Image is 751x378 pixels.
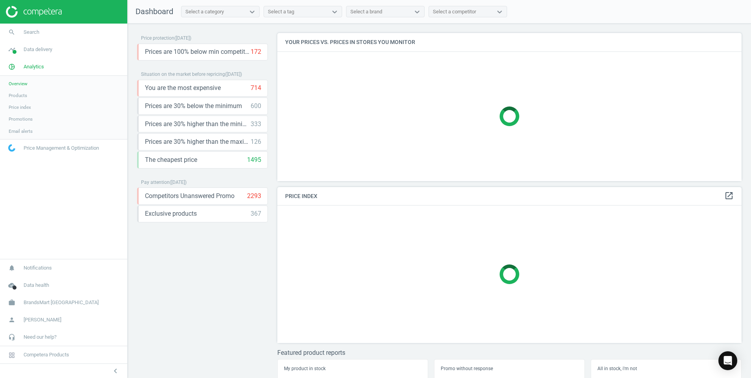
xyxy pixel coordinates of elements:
[24,299,99,306] span: BrandsMart [GEOGRAPHIC_DATA]
[111,366,120,376] i: chevron_left
[247,156,261,164] div: 1495
[251,48,261,56] div: 172
[24,282,49,289] span: Data health
[350,8,382,15] div: Select a brand
[145,84,221,92] span: You are the most expensive
[724,191,734,200] i: open_in_new
[24,351,69,358] span: Competera Products
[247,192,261,200] div: 2293
[141,35,174,41] span: Price protection
[251,138,261,146] div: 126
[145,120,251,128] span: Prices are 30% higher than the minimum
[4,312,19,327] i: person
[4,278,19,293] i: cloud_done
[4,330,19,345] i: headset_mic
[24,316,61,323] span: [PERSON_NAME]
[6,6,62,18] img: ajHJNr6hYgQAAAAASUVORK5CYII=
[4,295,19,310] i: work
[4,25,19,40] i: search
[4,59,19,74] i: pie_chart_outlined
[106,366,125,376] button: chevron_left
[24,264,52,272] span: Notifications
[145,192,234,200] span: Competitors Unanswered Promo
[24,46,52,53] span: Data delivery
[9,116,33,122] span: Promotions
[718,351,737,370] div: Open Intercom Messenger
[251,84,261,92] div: 714
[277,349,742,356] h3: Featured product reports
[251,102,261,110] div: 600
[277,187,742,206] h4: Price Index
[441,366,578,371] h5: Promo without response
[4,42,19,57] i: timeline
[277,33,742,51] h4: Your prices vs. prices in stores you monitor
[185,8,224,15] div: Select a category
[145,156,197,164] span: The cheapest price
[8,144,15,152] img: wGWNvw8QSZomAAAAABJRU5ErkJggg==
[145,209,197,218] span: Exclusive products
[141,180,170,185] span: Pay attention
[433,8,476,15] div: Select a competitor
[136,7,173,16] span: Dashboard
[24,145,99,152] span: Price Management & Optimization
[170,180,187,185] span: ( [DATE] )
[597,366,735,371] h5: All in stock, i'm not
[145,102,242,110] span: Prices are 30% below the minimum
[145,138,251,146] span: Prices are 30% higher than the maximal
[724,191,734,201] a: open_in_new
[24,334,57,341] span: Need our help?
[9,92,27,99] span: Products
[268,8,294,15] div: Select a tag
[9,81,27,87] span: Overview
[284,366,421,371] h5: My product in stock
[251,120,261,128] div: 333
[9,104,31,110] span: Price index
[174,35,191,41] span: ( [DATE] )
[141,72,225,77] span: Situation on the market before repricing
[145,48,251,56] span: Prices are 100% below min competitor
[24,63,44,70] span: Analytics
[4,261,19,275] i: notifications
[251,209,261,218] div: 367
[225,72,242,77] span: ( [DATE] )
[9,128,33,134] span: Email alerts
[24,29,39,36] span: Search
